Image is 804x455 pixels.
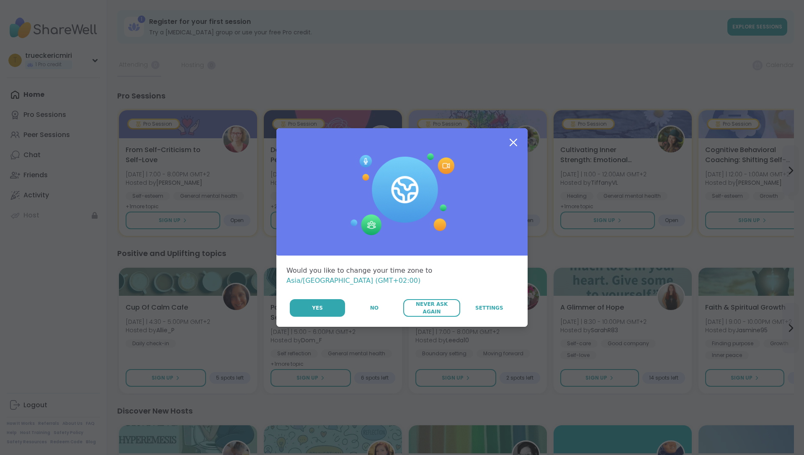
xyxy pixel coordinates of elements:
div: Would you like to change your time zone to [286,266,518,286]
img: Session Experience [350,153,454,235]
a: Settings [461,299,518,317]
span: Settings [475,304,503,312]
span: No [370,304,379,312]
button: Yes [290,299,345,317]
span: Never Ask Again [407,300,456,315]
button: No [346,299,402,317]
span: Asia/[GEOGRAPHIC_DATA] (GMT+02:00) [286,277,420,284]
button: Never Ask Again [403,299,460,317]
span: Yes [312,304,323,312]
